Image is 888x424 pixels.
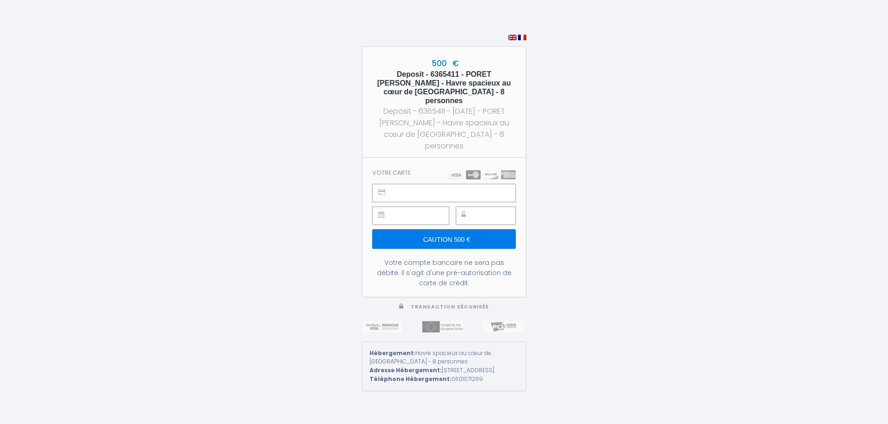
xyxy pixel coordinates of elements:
[371,105,518,152] div: Deposit - 6365411 - [DATE] - PORET [PERSON_NAME] - Havre spacieux au cœur de [GEOGRAPHIC_DATA] - ...
[477,207,515,224] iframe: Secure payment input frame
[449,170,516,179] img: carts.png
[508,35,517,40] img: en.png
[370,349,519,367] div: Havre spacieux au cœur de [GEOGRAPHIC_DATA] - 8 personnes
[372,169,411,176] h3: Votre carte
[411,303,489,310] span: Transaction sécurisée
[370,375,451,383] strong: Téléphone Hébergement:
[518,35,526,40] img: fr.png
[429,58,459,69] span: 500 €
[370,366,442,374] strong: Adresse Hébergement:
[370,366,519,375] div: [STREET_ADDRESS]
[372,258,515,288] div: Votre compte bancaire ne sera pas débité. Il s'agit d'une pré-autorisation de carte de crédit.
[370,375,519,384] div: 0601071269
[370,349,415,357] strong: Hébergement:
[371,70,518,105] h5: Deposit - 6365411 - PORET [PERSON_NAME] - Havre spacieux au cœur de [GEOGRAPHIC_DATA] - 8 personnes
[372,229,515,249] input: Caution 500 €
[393,184,515,202] iframe: Secure payment input frame
[393,207,448,224] iframe: Secure payment input frame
